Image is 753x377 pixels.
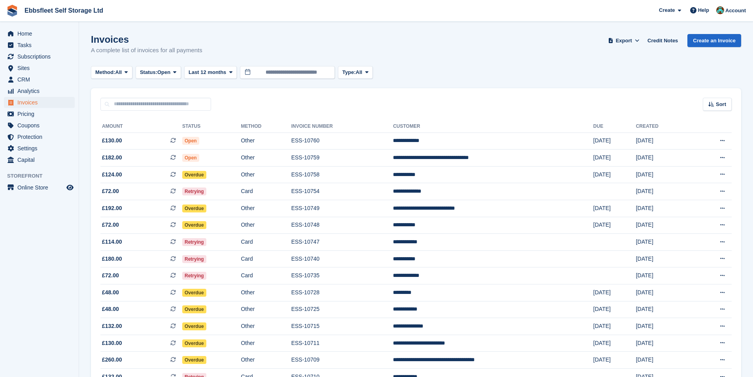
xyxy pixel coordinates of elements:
td: [DATE] [636,301,691,318]
span: £130.00 [102,339,122,347]
a: Credit Notes [644,34,681,47]
td: [DATE] [636,150,691,167]
a: menu [4,182,75,193]
td: Card [241,183,291,200]
td: ESS-10760 [291,133,393,150]
span: Method: [95,68,115,76]
a: menu [4,120,75,131]
td: ESS-10759 [291,150,393,167]
span: Settings [17,143,65,154]
th: Invoice Number [291,120,393,133]
span: Home [17,28,65,39]
td: [DATE] [636,133,691,150]
span: Status: [140,68,157,76]
span: £114.00 [102,238,122,246]
p: A complete list of invoices for all payments [91,46,202,55]
a: Ebbsfleet Self Storage Ltd [21,4,106,17]
td: Card [241,234,291,251]
td: [DATE] [636,217,691,234]
button: Export [606,34,641,47]
a: menu [4,51,75,62]
span: Type: [342,68,356,76]
img: stora-icon-8386f47178a22dfd0bd8f6a31ec36ba5ce8667c1dd55bd0f319d3a0aa187defe.svg [6,5,18,17]
span: Overdue [182,322,206,330]
span: Subscriptions [17,51,65,62]
a: menu [4,154,75,165]
td: Card [241,267,291,284]
span: Overdue [182,221,206,229]
td: Other [241,335,291,352]
td: ESS-10754 [291,183,393,200]
td: [DATE] [636,335,691,352]
td: [DATE] [593,200,636,217]
td: [DATE] [593,318,636,335]
td: ESS-10709 [291,352,393,369]
td: ESS-10711 [291,335,393,352]
a: Create an Invoice [687,34,741,47]
span: Retrying [182,272,206,280]
span: Coupons [17,120,65,131]
span: Capital [17,154,65,165]
th: Status [182,120,241,133]
td: ESS-10749 [291,200,393,217]
a: menu [4,28,75,39]
span: Export [616,37,632,45]
span: Invoices [17,97,65,108]
span: Protection [17,131,65,142]
td: [DATE] [593,150,636,167]
td: ESS-10747 [291,234,393,251]
span: Overdue [182,305,206,313]
td: [DATE] [593,217,636,234]
span: Open [182,137,199,145]
a: menu [4,40,75,51]
span: Help [698,6,709,14]
img: George Spring [716,6,724,14]
span: £72.00 [102,221,119,229]
span: Open [157,68,170,76]
td: [DATE] [636,183,691,200]
td: Other [241,166,291,183]
td: Other [241,217,291,234]
td: ESS-10735 [291,267,393,284]
button: Method: All [91,66,132,79]
span: Online Store [17,182,65,193]
a: menu [4,131,75,142]
span: Account [725,7,746,15]
td: Other [241,284,291,301]
td: [DATE] [593,284,636,301]
th: Created [636,120,691,133]
a: menu [4,143,75,154]
span: Overdue [182,289,206,297]
th: Due [593,120,636,133]
td: Other [241,301,291,318]
span: £48.00 [102,288,119,297]
span: £260.00 [102,356,122,364]
a: menu [4,74,75,85]
span: All [356,68,362,76]
th: Method [241,120,291,133]
span: £180.00 [102,255,122,263]
td: ESS-10758 [291,166,393,183]
td: ESS-10728 [291,284,393,301]
td: ESS-10748 [291,217,393,234]
span: Storefront [7,172,79,180]
a: menu [4,108,75,119]
span: Open [182,154,199,162]
td: ESS-10725 [291,301,393,318]
a: menu [4,97,75,108]
td: [DATE] [593,352,636,369]
button: Last 12 months [184,66,237,79]
span: Tasks [17,40,65,51]
span: CRM [17,74,65,85]
span: £132.00 [102,322,122,330]
td: [DATE] [593,301,636,318]
span: Analytics [17,85,65,97]
a: menu [4,85,75,97]
button: Status: Open [136,66,181,79]
td: ESS-10715 [291,318,393,335]
span: All [115,68,122,76]
th: Customer [393,120,593,133]
span: Overdue [182,205,206,212]
a: menu [4,63,75,74]
td: [DATE] [636,250,691,267]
